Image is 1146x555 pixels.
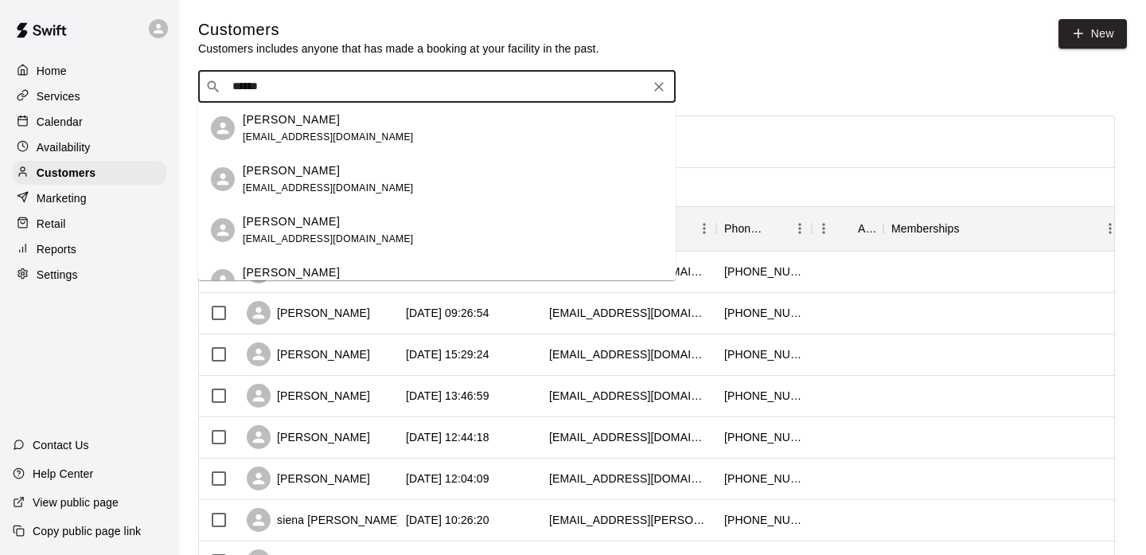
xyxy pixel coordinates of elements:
[37,190,87,206] p: Marketing
[198,71,676,103] div: Search customers by name or email
[13,237,166,261] a: Reports
[211,269,235,293] div: Eric Miguel
[247,425,370,449] div: [PERSON_NAME]
[549,429,708,445] div: dsmarizona@gmail.com
[836,217,858,240] button: Sort
[211,167,235,191] div: Michael Miguel
[883,206,1122,251] div: Memberships
[541,206,716,251] div: Email
[243,264,340,281] p: [PERSON_NAME]
[13,59,166,83] a: Home
[13,263,166,287] a: Settings
[406,388,489,404] div: 2025-08-17 13:46:59
[37,63,67,79] p: Home
[724,388,804,404] div: +15207092726
[406,471,489,487] div: 2025-08-17 12:04:09
[724,512,804,528] div: +16027695392
[247,384,370,408] div: [PERSON_NAME]
[1058,19,1127,49] a: New
[724,206,766,251] div: Phone Number
[37,216,66,232] p: Retail
[198,41,599,57] p: Customers includes anyone that has made a booking at your facility in the past.
[37,267,78,283] p: Settings
[549,305,708,321] div: davebellerson@gmail.com
[766,217,788,240] button: Sort
[406,512,489,528] div: 2025-08-17 10:26:20
[724,471,804,487] div: +16027059265
[406,346,489,362] div: 2025-08-17 15:29:24
[211,218,235,242] div: Miguel Granado
[549,471,708,487] div: slamvan@hotmail.com
[198,19,599,41] h5: Customers
[243,233,414,244] span: [EMAIL_ADDRESS][DOMAIN_NAME]
[13,84,166,108] a: Services
[211,116,235,140] div: Miguel Rubalcav
[724,305,804,321] div: +16027140287
[247,467,370,491] div: [PERSON_NAME]
[812,217,836,240] button: Menu
[960,217,982,240] button: Sort
[37,241,76,257] p: Reports
[716,206,812,251] div: Phone Number
[891,206,960,251] div: Memberships
[243,182,414,193] span: [EMAIL_ADDRESS][DOMAIN_NAME]
[724,429,804,445] div: +14804177934
[1098,217,1122,240] button: Menu
[858,206,875,251] div: Age
[247,301,370,325] div: [PERSON_NAME]
[33,466,93,482] p: Help Center
[648,76,670,98] button: Clear
[549,346,708,362] div: rjanguamea@gmail.com
[549,512,708,528] div: siena.meraz@gmail.com
[692,217,716,240] button: Menu
[37,88,80,104] p: Services
[406,429,489,445] div: 2025-08-17 12:44:18
[13,135,166,159] a: Availability
[13,212,166,236] a: Retail
[788,217,812,240] button: Menu
[724,264,804,279] div: +15207308289
[406,305,489,321] div: 2025-08-18 09:26:54
[549,388,708,404] div: courtnee95@gmail.com
[33,523,141,539] p: Copy public page link
[243,111,340,128] p: [PERSON_NAME]
[812,206,883,251] div: Age
[37,114,83,130] p: Calendar
[243,213,340,230] p: [PERSON_NAME]
[13,161,166,185] a: Customers
[243,162,340,179] p: [PERSON_NAME]
[33,494,119,510] p: View public page
[247,508,400,532] div: siena [PERSON_NAME]
[243,131,414,143] span: [EMAIL_ADDRESS][DOMAIN_NAME]
[247,342,370,366] div: [PERSON_NAME]
[13,110,166,134] a: Calendar
[33,437,89,453] p: Contact Us
[37,165,95,181] p: Customers
[724,346,804,362] div: +15203508544
[13,186,166,210] a: Marketing
[37,139,91,155] p: Availability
